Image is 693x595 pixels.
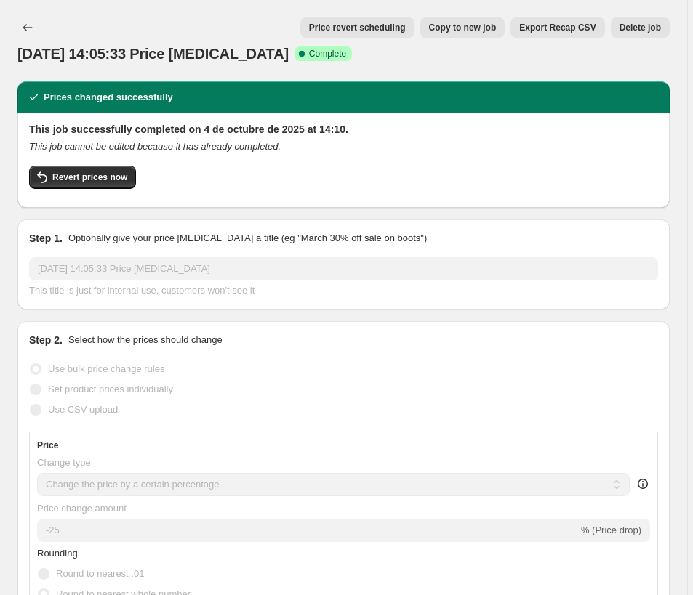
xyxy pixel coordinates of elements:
[17,17,38,38] button: Price change jobs
[29,141,281,152] i: This job cannot be edited because it has already completed.
[300,17,414,38] button: Price revert scheduling
[29,285,255,296] span: This title is just for internal use, customers won't see it
[620,22,661,33] span: Delete job
[420,17,505,38] button: Copy to new job
[510,17,604,38] button: Export Recap CSV
[37,503,127,514] span: Price change amount
[611,17,670,38] button: Delete job
[56,568,144,579] span: Round to nearest .01
[29,257,658,280] input: 30% off holiday sale
[37,457,91,468] span: Change type
[29,333,63,347] h2: Step 2.
[48,363,164,374] span: Use bulk price change rules
[636,477,650,491] div: help
[17,46,289,62] span: [DATE] 14:05:33 Price [MEDICAL_DATA]
[581,525,641,535] span: % (Price drop)
[48,384,173,394] span: Set product prices individually
[68,333,223,347] p: Select how the prices should change
[37,519,578,542] input: -15
[52,171,127,183] span: Revert prices now
[309,48,346,60] span: Complete
[29,231,63,246] h2: Step 1.
[29,122,658,137] h2: This job successfully completed on 4 de octubre de 2025 at 14:10.
[48,404,118,415] span: Use CSV upload
[68,231,427,246] p: Optionally give your price [MEDICAL_DATA] a title (eg "March 30% off sale on boots")
[44,90,173,105] h2: Prices changed successfully
[29,166,136,189] button: Revert prices now
[429,22,497,33] span: Copy to new job
[37,548,78,559] span: Rounding
[309,22,406,33] span: Price revert scheduling
[519,22,596,33] span: Export Recap CSV
[37,440,58,451] h3: Price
